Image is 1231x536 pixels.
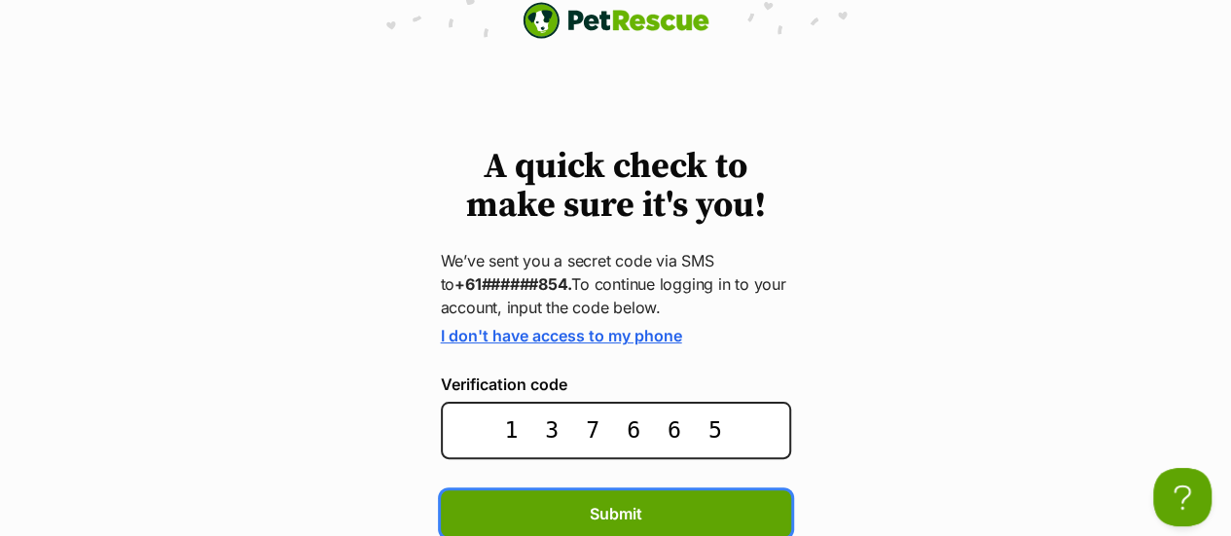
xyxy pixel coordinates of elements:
[441,375,791,393] label: Verification code
[441,249,791,319] p: We’ve sent you a secret code via SMS to To continue logging in to your account, input the code be...
[590,502,642,525] span: Submit
[441,148,791,226] h1: A quick check to make sure it's you!
[441,326,682,345] a: I don't have access to my phone
[523,2,709,39] a: PetRescue
[1153,468,1212,526] iframe: Help Scout Beacon - Open
[454,274,571,294] strong: +61######854.
[523,2,709,39] img: logo-e224e6f780fb5917bec1dbf3a21bbac754714ae5b6737aabdf751b685950b380.svg
[441,402,791,459] input: Enter the 6-digit verification code sent to your device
